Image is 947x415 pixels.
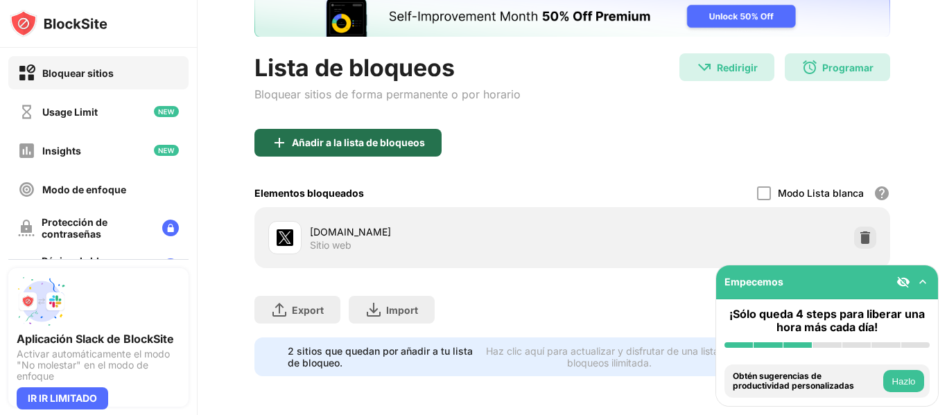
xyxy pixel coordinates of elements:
[162,258,179,275] img: lock-menu.svg
[154,106,179,117] img: new-icon.svg
[162,220,179,236] img: lock-menu.svg
[896,275,910,289] img: eye-not-visible.svg
[18,142,35,159] img: insights-off.svg
[42,255,151,279] div: Página de bloques personalizados
[717,62,758,73] div: Redirigir
[254,87,521,101] div: Bloquear sitios de forma permanente o por horario
[288,345,473,369] div: 2 sitios que quedan por añadir a tu lista de bloqueo.
[42,184,126,195] div: Modo de enfoque
[42,106,98,118] div: Usage Limit
[17,348,180,382] div: Activar automáticamente el modo "No molestar" en el modo de enfoque
[42,216,151,240] div: Protección de contraseñas
[277,229,293,246] img: favicons
[916,275,930,289] img: omni-setup-toggle.svg
[733,371,880,391] div: Obtén sugerencias de productividad personalizadas
[17,387,108,409] div: IR IR LIMITADO
[310,224,573,239] div: [DOMAIN_NAME]
[822,62,874,73] div: Programar
[292,304,324,316] div: Export
[386,304,418,316] div: Import
[482,345,738,369] div: Haz clic aquí para actualizar y disfrutar de una lista de bloqueos ilimitada.
[778,187,864,199] div: Modo Lista blanca
[18,103,35,121] img: time-usage-off.svg
[17,332,180,346] div: Aplicación Slack de BlockSite
[883,370,924,392] button: Hazlo
[254,187,364,199] div: Elementos bloqueados
[154,145,179,156] img: new-icon.svg
[18,220,35,236] img: password-protection-off.svg
[42,67,114,79] div: Bloquear sitios
[18,181,35,198] img: focus-off.svg
[292,137,425,148] div: Añadir a la lista de bloqueos
[310,239,351,251] div: Sitio web
[18,258,35,275] img: customize-block-page-off.svg
[42,145,81,157] div: Insights
[18,64,35,82] img: block-on.svg
[724,308,930,334] div: ¡Sólo queda 4 steps para liberar una hora más cada día!
[17,276,67,326] img: push-slack.svg
[254,53,521,82] div: Lista de bloqueos
[724,276,783,288] div: Empecemos
[10,10,107,37] img: logo-blocksite.svg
